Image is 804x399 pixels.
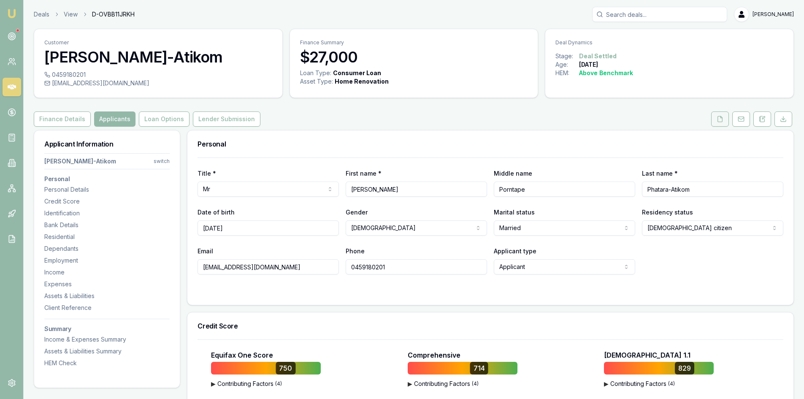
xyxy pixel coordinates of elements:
input: DD/MM/YYYY [198,220,339,236]
span: ▶ [211,380,216,388]
p: Finance Summary [300,39,528,46]
a: View [64,10,78,19]
div: HEM: [555,69,579,77]
label: Last name * [642,170,678,177]
div: Income [44,268,170,277]
span: ( 4 ) [668,380,675,387]
div: 829 [675,362,694,375]
p: [DEMOGRAPHIC_DATA] 1.1 [604,350,690,360]
p: Comprehensive [408,350,460,360]
span: [PERSON_NAME] [753,11,794,18]
button: Loan Options [139,111,189,127]
label: Residency status [642,209,693,216]
label: Date of birth [198,209,235,216]
span: ▶ [604,380,609,388]
label: Phone [346,247,365,255]
div: [DATE] [579,60,598,69]
span: ( 4 ) [472,380,479,387]
span: D-OVBB11JRKH [92,10,135,19]
nav: breadcrumb [34,10,135,19]
p: Equifax One Score [211,350,273,360]
a: Deals [34,10,49,19]
label: Email [198,247,213,255]
input: 0431 234 567 [346,259,487,274]
div: HEM Check [44,359,170,367]
div: switch [154,158,170,165]
div: Asset Type : [300,77,333,86]
div: Assets & Liabilities Summary [44,347,170,356]
a: Finance Details [34,111,92,127]
div: Employment [44,256,170,265]
h3: Summary [44,326,170,332]
div: Stage: [555,52,579,60]
a: Loan Options [137,111,191,127]
span: ▶ [408,380,412,388]
h3: $27,000 [300,49,528,65]
button: ▶Contributing Factors(4) [408,380,517,388]
p: Deal Dynamics [555,39,783,46]
div: Assets & Liabilities [44,292,170,300]
div: Above Benchmark [579,69,633,77]
h3: Personal [44,176,170,182]
label: Applicant type [494,247,536,255]
div: Personal Details [44,185,170,194]
h3: Applicant Information [44,141,170,147]
div: Income & Expenses Summary [44,335,170,344]
a: Lender Submission [191,111,262,127]
div: Home Renovation [335,77,389,86]
p: Customer [44,39,272,46]
div: [PERSON_NAME]-Atikom [44,157,116,166]
button: Lender Submission [193,111,260,127]
div: Dependants [44,244,170,253]
h3: Credit Score [198,323,783,329]
img: emu-icon-u.png [7,8,17,19]
div: 750 [276,362,295,375]
div: Identification [44,209,170,217]
button: Applicants [94,111,135,127]
div: Credit Score [44,197,170,206]
div: Consumer Loan [333,69,381,77]
span: ( 4 ) [275,380,282,387]
div: Expenses [44,280,170,288]
button: ▶Contributing Factors(4) [211,380,321,388]
h3: Personal [198,141,783,147]
h3: [PERSON_NAME]-Atikom [44,49,272,65]
label: First name * [346,170,382,177]
input: Search deals [592,7,727,22]
div: [EMAIL_ADDRESS][DOMAIN_NAME] [44,79,272,87]
div: Bank Details [44,221,170,229]
div: 714 [470,362,488,375]
label: Gender [346,209,368,216]
div: Loan Type: [300,69,331,77]
button: Finance Details [34,111,91,127]
button: ▶Contributing Factors(4) [604,380,714,388]
div: Residential [44,233,170,241]
label: Marital status [494,209,535,216]
a: Applicants [92,111,137,127]
label: Middle name [494,170,532,177]
div: 0459180201 [44,71,272,79]
div: Deal Settled [579,52,617,60]
div: Age: [555,60,579,69]
div: Client Reference [44,304,170,312]
label: Title * [198,170,216,177]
